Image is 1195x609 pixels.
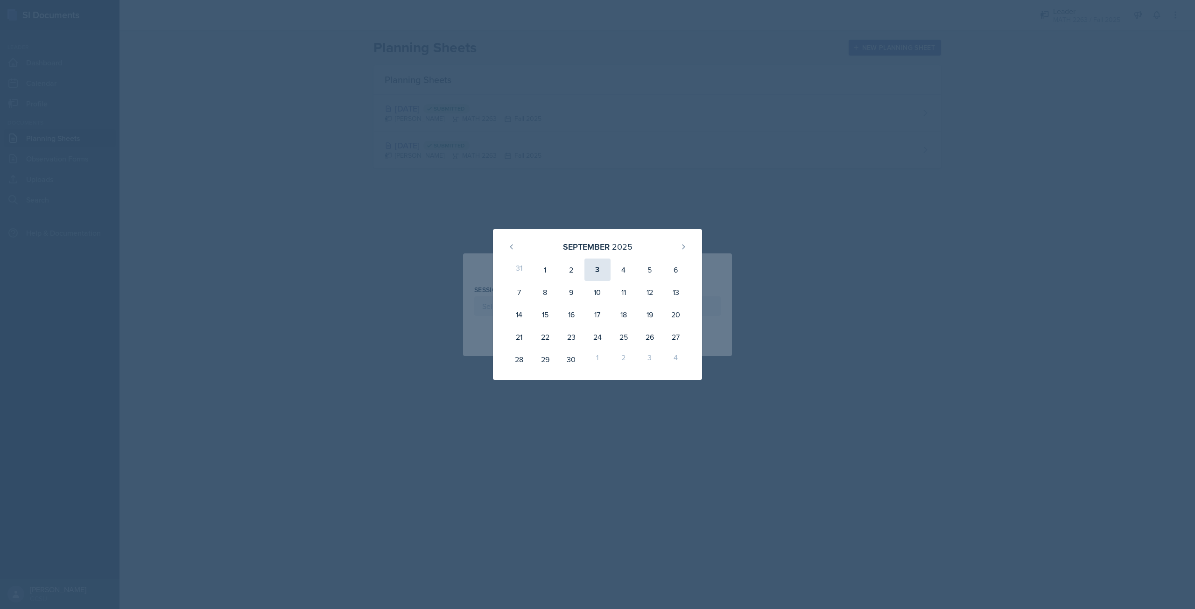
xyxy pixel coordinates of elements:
[637,259,663,281] div: 5
[637,326,663,348] div: 26
[611,259,637,281] div: 4
[663,281,689,303] div: 13
[532,326,558,348] div: 22
[532,303,558,326] div: 15
[612,240,633,253] div: 2025
[637,281,663,303] div: 12
[584,348,611,371] div: 1
[637,303,663,326] div: 19
[532,348,558,371] div: 29
[532,259,558,281] div: 1
[584,259,611,281] div: 3
[663,303,689,326] div: 20
[558,348,584,371] div: 30
[506,348,532,371] div: 28
[584,303,611,326] div: 17
[611,303,637,326] div: 18
[506,326,532,348] div: 21
[563,240,610,253] div: September
[663,259,689,281] div: 6
[611,281,637,303] div: 11
[558,303,584,326] div: 16
[663,326,689,348] div: 27
[663,348,689,371] div: 4
[506,303,532,326] div: 14
[637,348,663,371] div: 3
[558,326,584,348] div: 23
[532,281,558,303] div: 8
[506,281,532,303] div: 7
[611,326,637,348] div: 25
[558,281,584,303] div: 9
[558,259,584,281] div: 2
[611,348,637,371] div: 2
[506,259,532,281] div: 31
[584,281,611,303] div: 10
[584,326,611,348] div: 24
